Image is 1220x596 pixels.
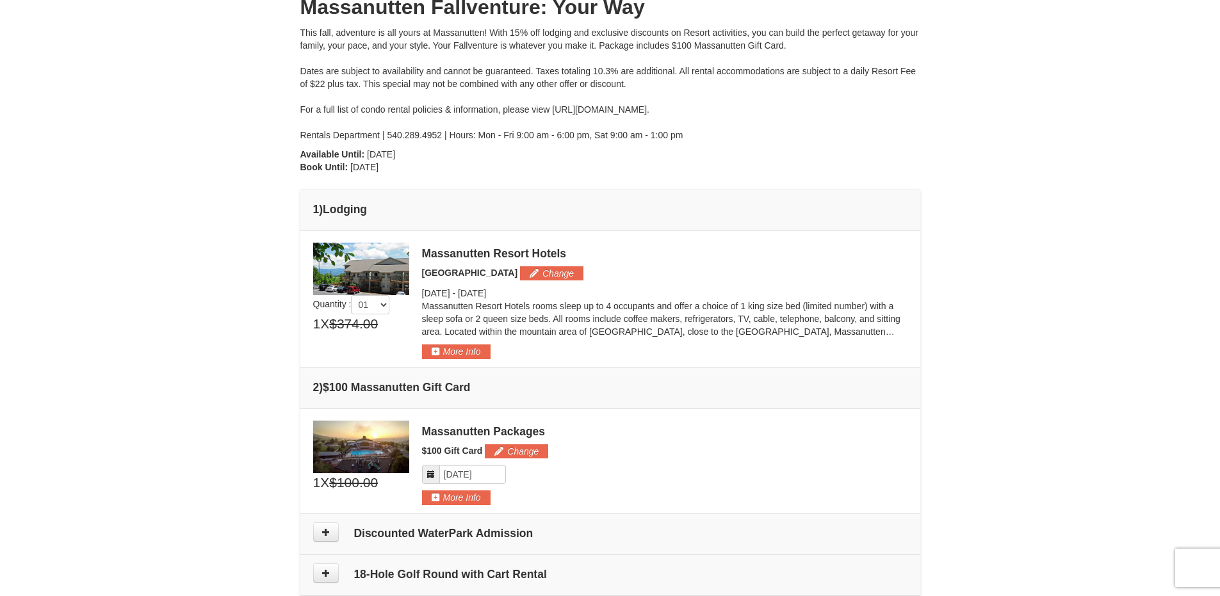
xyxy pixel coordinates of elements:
span: 1 [313,314,321,334]
button: More Info [422,490,491,504]
span: X [320,314,329,334]
img: 19219026-1-e3b4ac8e.jpg [313,243,409,295]
div: Massanutten Packages [422,425,907,438]
h4: Discounted WaterPark Admission [313,527,907,540]
span: [GEOGRAPHIC_DATA] [422,268,518,278]
strong: Book Until: [300,162,348,172]
h4: 18-Hole Golf Round with Cart Rental [313,568,907,581]
span: X [320,473,329,492]
span: $374.00 [329,314,378,334]
img: 6619879-1.jpg [313,421,409,473]
span: $100.00 [329,473,378,492]
span: [DATE] [350,162,378,172]
button: Change [485,444,548,458]
span: - [452,288,455,298]
h4: 2 $100 Massanutten Gift Card [313,381,907,394]
strong: Available Until: [300,149,365,159]
span: 1 [313,473,321,492]
button: Change [520,266,583,280]
span: [DATE] [367,149,395,159]
button: More Info [422,344,491,358]
span: $100 Gift Card [422,446,483,456]
p: Massanutten Resort Hotels rooms sleep up to 4 occupants and offer a choice of 1 king size bed (li... [422,300,907,338]
span: Quantity : [313,299,390,309]
span: [DATE] [458,288,486,298]
div: Massanutten Resort Hotels [422,247,907,260]
span: ) [319,381,323,394]
div: This fall, adventure is all yours at Massanutten! With 15% off lodging and exclusive discounts on... [300,26,920,141]
span: ) [319,203,323,216]
span: [DATE] [422,288,450,298]
h4: 1 Lodging [313,203,907,216]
